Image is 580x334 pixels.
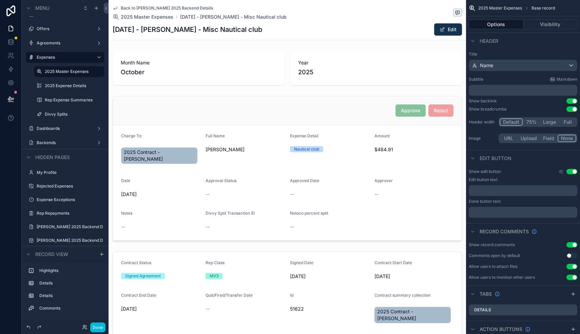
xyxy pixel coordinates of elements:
label: Backends [37,140,91,145]
span: Record view [35,251,68,258]
button: URL [500,135,518,142]
label: Image [469,136,496,141]
span: Back to [PERSON_NAME] 2025 Backend Details [121,5,213,11]
label: Header width [469,119,496,125]
label: Expenses [37,55,91,60]
button: Done [90,322,105,332]
label: Dashboards [37,126,91,131]
label: Comments [39,306,99,311]
div: Comments open by default [469,253,520,258]
span: 2025 Master Expenses [478,5,522,11]
h1: [DATE] - [PERSON_NAME] - Misc Nautical club [113,25,262,34]
label: Done button text [469,199,501,204]
span: 2025 Master Expenses [121,14,173,20]
label: Details [39,280,99,286]
label: Agreements [37,40,91,46]
span: Edit button [480,155,511,162]
button: Full [559,118,576,126]
button: Visibility [523,20,578,29]
div: Allow users to attach files [469,264,518,269]
div: Allow users to mention other users [469,275,535,280]
label: Title [469,52,577,57]
label: 2025 Master Expenses [45,69,100,74]
a: Markdown [550,77,577,82]
button: Options [469,20,523,29]
button: Field [540,135,558,142]
div: Show breadcrumbs [469,106,506,112]
button: None [558,135,576,142]
label: Rejected Expenses [37,183,100,189]
a: [DATE] - [PERSON_NAME] - Misc Nautical club [180,14,287,20]
label: [PERSON_NAME] 2025 Backend Details [37,238,103,243]
div: Show backlink [469,98,497,104]
a: 2025 Master Expenses [113,14,173,20]
span: Header [480,38,498,44]
button: 75% [523,118,540,126]
label: Offers [37,26,91,32]
a: Back to [PERSON_NAME] 2025 Backend Details [113,5,213,11]
label: Edit button text [469,177,498,182]
label: Details [474,307,491,313]
label: Show edit button [469,169,501,174]
label: 2025 Expense Details [45,83,100,89]
div: Show record comments [469,242,515,248]
label: Subtitle [469,77,483,82]
label: Rep Repayments [37,211,100,216]
button: Upload [518,135,540,142]
button: Large [540,118,559,126]
label: Expense Exceptions [37,197,100,202]
div: scrollable content [22,262,109,320]
label: Details [39,293,99,298]
span: Name [480,62,493,69]
span: Hidden pages [35,154,70,161]
label: Highlights [39,268,99,273]
div: scrollable content [469,85,577,96]
span: Menu [35,5,50,12]
button: Edit [434,23,462,36]
label: My Profile [37,170,100,175]
label: [PERSON_NAME] 2025 Backend Details [37,224,103,230]
button: Name [469,60,577,71]
span: Base record [531,5,555,11]
span: Record comments [480,228,529,235]
div: scrollable content [469,185,577,196]
span: Markdown [557,77,577,82]
label: Rep Expense Summaries [45,97,100,103]
span: Tabs [480,291,492,297]
label: Divvy Splits [45,112,100,117]
button: Default [500,118,523,126]
div: scrollable content [469,207,577,218]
